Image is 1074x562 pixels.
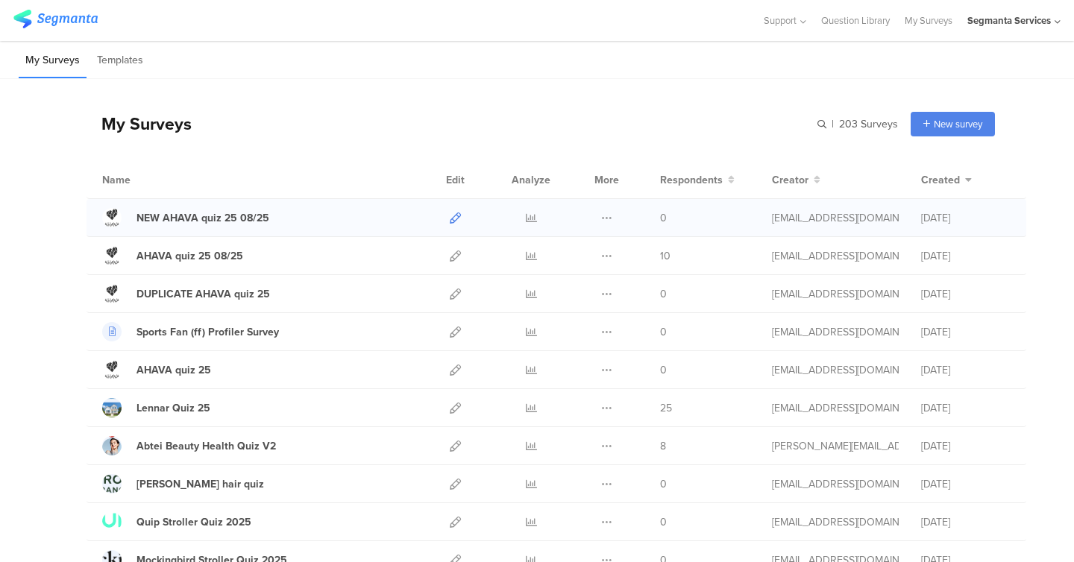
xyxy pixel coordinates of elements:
[921,286,1011,302] div: [DATE]
[591,161,623,198] div: More
[660,438,666,454] span: 8
[102,208,269,227] a: NEW AHAVA quiz 25 08/25
[772,514,899,530] div: eliran@segmanta.com
[660,172,735,188] button: Respondents
[660,514,667,530] span: 0
[102,512,251,531] a: Quip Stroller Quiz 2025
[934,117,982,131] span: New survey
[509,161,553,198] div: Analyze
[921,400,1011,416] div: [DATE]
[829,116,836,132] span: |
[921,476,1011,492] div: [DATE]
[921,210,1011,226] div: [DATE]
[660,400,672,416] span: 25
[102,172,192,188] div: Name
[772,172,808,188] span: Creator
[136,286,270,302] div: DUPLICATE AHAVA quiz 25
[102,436,276,455] a: Abtei Beauty Health Quiz V2
[660,172,723,188] span: Respondents
[136,514,251,530] div: Quip Stroller Quiz 2025
[136,400,210,416] div: Lennar Quiz 25
[660,362,667,378] span: 0
[921,514,1011,530] div: [DATE]
[102,398,210,417] a: Lennar Quiz 25
[772,476,899,492] div: eliran@segmanta.com
[136,324,279,340] div: Sports Fan (ff) Profiler Survey
[102,474,264,493] a: [PERSON_NAME] hair quiz
[136,438,276,454] div: Abtei Beauty Health Quiz V2
[967,13,1051,28] div: Segmanta Services
[921,248,1011,264] div: [DATE]
[13,10,98,28] img: segmanta logo
[102,322,279,341] a: Sports Fan (ff) Profiler Survey
[439,161,471,198] div: Edit
[839,116,898,132] span: 203 Surveys
[660,286,667,302] span: 0
[660,248,671,264] span: 10
[772,248,899,264] div: gillat@segmanta.com
[772,172,820,188] button: Creator
[102,246,243,265] a: AHAVA quiz 25 08/25
[921,324,1011,340] div: [DATE]
[87,111,192,136] div: My Surveys
[764,13,797,28] span: Support
[136,210,269,226] div: NEW AHAVA quiz 25 08/25
[772,400,899,416] div: eliran@segmanta.com
[921,172,960,188] span: Created
[921,362,1011,378] div: [DATE]
[772,210,899,226] div: eliran@segmanta.com
[772,324,899,340] div: eliran@segmanta.com
[921,438,1011,454] div: [DATE]
[19,43,87,78] li: My Surveys
[136,476,264,492] div: YVES ROCHER hair quiz
[772,286,899,302] div: gillat@segmanta.com
[90,43,150,78] li: Templates
[772,438,899,454] div: riel@segmanta.com
[660,476,667,492] span: 0
[136,248,243,264] div: AHAVA quiz 25 08/25
[921,172,972,188] button: Created
[102,360,211,379] a: AHAVA quiz 25
[102,284,270,303] a: DUPLICATE AHAVA quiz 25
[772,362,899,378] div: eliran@segmanta.com
[660,210,667,226] span: 0
[136,362,211,378] div: AHAVA quiz 25
[660,324,667,340] span: 0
